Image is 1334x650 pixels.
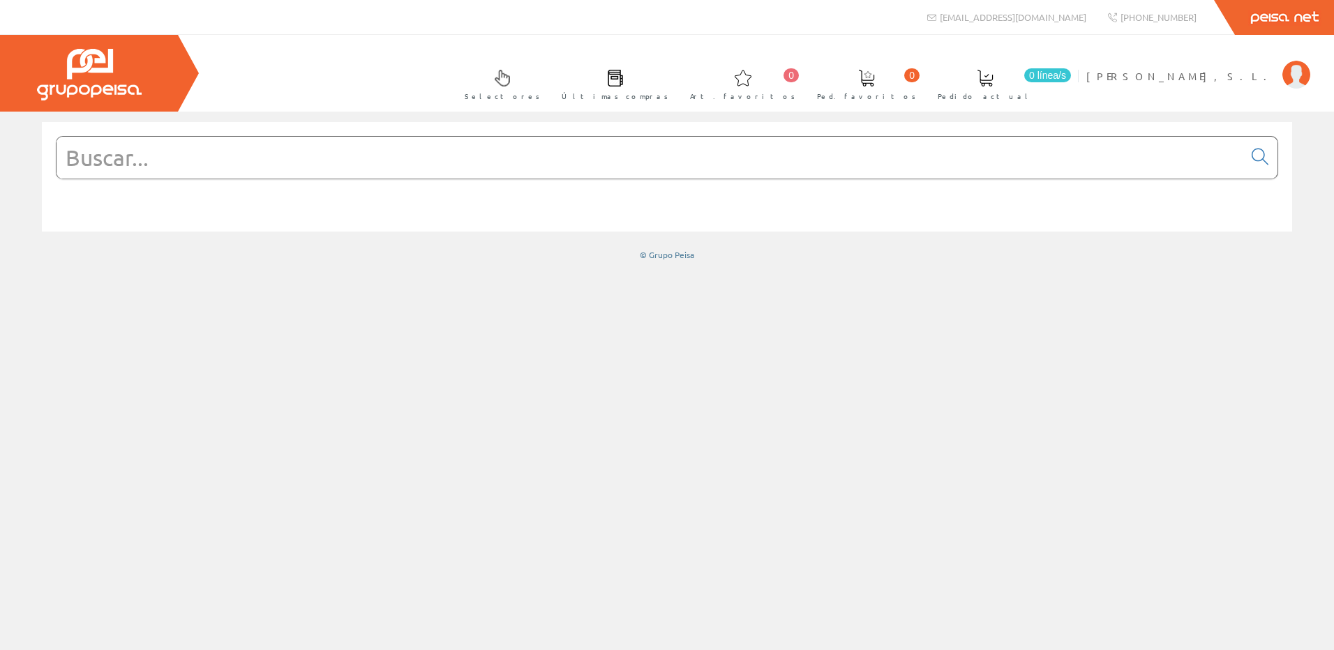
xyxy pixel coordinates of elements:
[817,89,916,103] span: Ped. favoritos
[37,49,142,100] img: Grupo Peisa
[465,89,540,103] span: Selectores
[1121,11,1197,23] span: [PHONE_NUMBER]
[1024,68,1071,82] span: 0 línea/s
[42,249,1292,261] div: © Grupo Peisa
[1086,69,1275,83] span: [PERSON_NAME], S.L.
[548,58,675,109] a: Últimas compras
[57,137,1243,179] input: Buscar...
[1086,58,1310,71] a: [PERSON_NAME], S.L.
[690,89,795,103] span: Art. favoritos
[940,11,1086,23] span: [EMAIL_ADDRESS][DOMAIN_NAME]
[562,89,668,103] span: Últimas compras
[451,58,547,109] a: Selectores
[938,89,1033,103] span: Pedido actual
[784,68,799,82] span: 0
[904,68,920,82] span: 0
